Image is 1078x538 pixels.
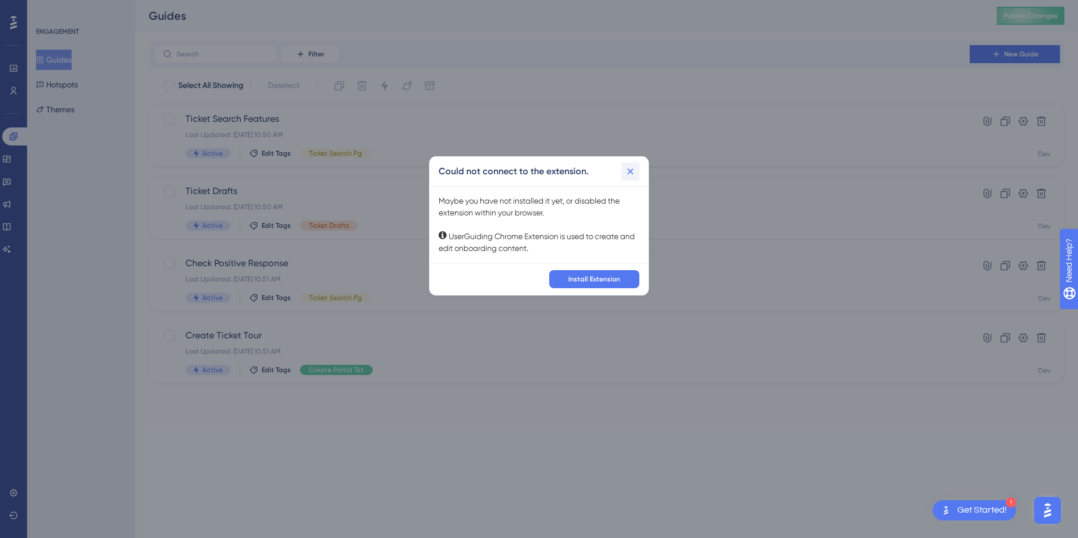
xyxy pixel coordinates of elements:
h2: Could not connect to the extension. [439,165,589,178]
div: Maybe you have not installed it yet, or disabled the extension within your browser. UserGuiding C... [439,195,639,254]
div: Open Get Started! checklist, remaining modules: 1 [933,500,1016,521]
iframe: UserGuiding AI Assistant Launcher [1031,493,1064,527]
span: Need Help? [26,3,70,16]
span: Install Extension [568,275,620,284]
div: 1 [1006,497,1016,508]
div: Get Started! [957,504,1007,517]
img: launcher-image-alternative-text [939,504,953,517]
